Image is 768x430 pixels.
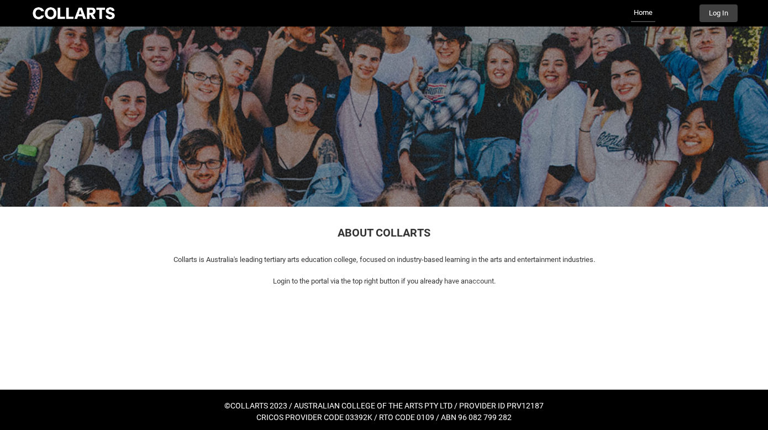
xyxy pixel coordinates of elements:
span: ABOUT COLLARTS [338,226,430,239]
p: Login to the portal via the top right button if you already have an [37,276,731,287]
a: Home [631,4,655,22]
p: Collarts is Australia's leading tertiary arts education college, focused on industry-based learni... [37,254,731,265]
span: account. [469,277,496,285]
button: Log In [699,4,738,22]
